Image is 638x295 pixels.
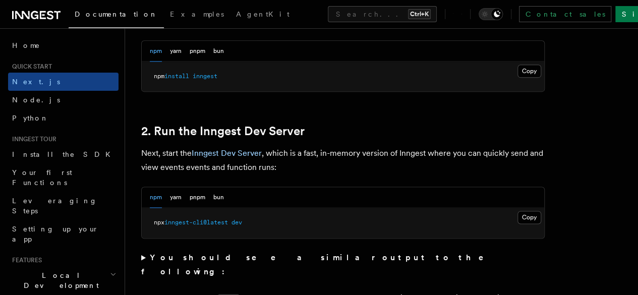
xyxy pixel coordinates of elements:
[517,211,541,224] button: Copy
[192,148,262,158] a: Inngest Dev Server
[75,10,158,18] span: Documentation
[479,8,503,20] button: Toggle dark mode
[190,187,205,208] button: pnpm
[170,41,182,62] button: yarn
[164,219,228,226] span: inngest-cli@latest
[8,256,42,264] span: Features
[213,187,224,208] button: bun
[12,168,72,187] span: Your first Functions
[12,114,49,122] span: Python
[8,270,110,290] span: Local Development
[8,163,119,192] a: Your first Functions
[154,73,164,80] span: npm
[12,40,40,50] span: Home
[170,10,224,18] span: Examples
[193,73,217,80] span: inngest
[141,253,498,276] strong: You should see a similar output to the following:
[517,65,541,78] button: Copy
[8,145,119,163] a: Install the SDK
[69,3,164,28] a: Documentation
[12,150,117,158] span: Install the SDK
[213,41,224,62] button: bun
[12,197,97,215] span: Leveraging Steps
[12,96,60,104] span: Node.js
[236,10,289,18] span: AgentKit
[150,187,162,208] button: npm
[190,41,205,62] button: pnpm
[230,3,296,27] a: AgentKit
[8,266,119,294] button: Local Development
[8,135,56,143] span: Inngest tour
[150,41,162,62] button: npm
[519,6,611,22] a: Contact sales
[170,187,182,208] button: yarn
[8,73,119,91] a: Next.js
[8,63,52,71] span: Quick start
[8,220,119,248] a: Setting up your app
[8,91,119,109] a: Node.js
[231,219,242,226] span: dev
[164,3,230,27] a: Examples
[164,73,189,80] span: install
[8,109,119,127] a: Python
[141,146,545,174] p: Next, start the , which is a fast, in-memory version of Inngest where you can quickly send and vi...
[8,36,119,54] a: Home
[154,219,164,226] span: npx
[12,78,60,86] span: Next.js
[141,124,305,138] a: 2. Run the Inngest Dev Server
[328,6,437,22] button: Search...Ctrl+K
[12,225,99,243] span: Setting up your app
[408,9,431,19] kbd: Ctrl+K
[8,192,119,220] a: Leveraging Steps
[141,251,545,279] summary: You should see a similar output to the following:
